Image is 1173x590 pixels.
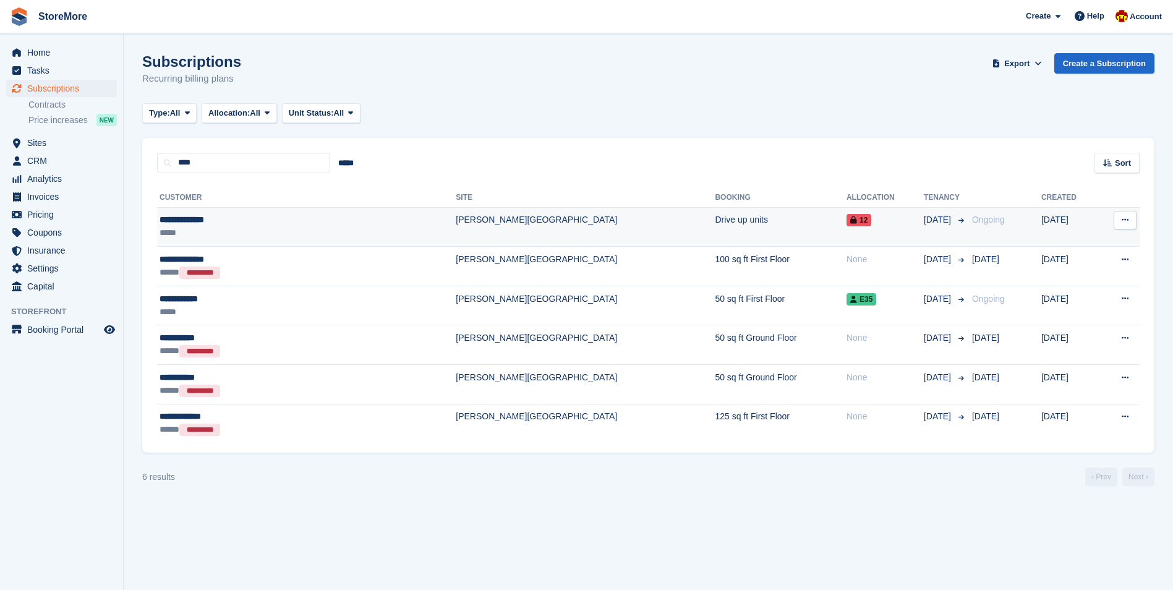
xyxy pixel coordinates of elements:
a: Next [1122,468,1154,486]
th: Booking [715,188,847,208]
button: Export [990,53,1044,74]
td: [PERSON_NAME][GEOGRAPHIC_DATA] [456,404,715,443]
span: Settings [27,260,101,277]
a: menu [6,206,117,223]
p: Recurring billing plans [142,72,241,86]
td: [PERSON_NAME][GEOGRAPHIC_DATA] [456,365,715,404]
span: [DATE] [924,213,953,226]
td: [DATE] [1041,325,1098,365]
a: menu [6,260,117,277]
td: [PERSON_NAME][GEOGRAPHIC_DATA] [456,207,715,247]
div: None [847,410,924,423]
th: Site [456,188,715,208]
span: 12 [847,214,871,226]
a: menu [6,44,117,61]
td: Drive up units [715,207,847,247]
button: Type: All [142,103,197,124]
td: [PERSON_NAME][GEOGRAPHIC_DATA] [456,247,715,286]
span: Type: [149,107,170,119]
span: Sort [1115,157,1131,169]
button: Allocation: All [202,103,277,124]
span: Capital [27,278,101,295]
span: [DATE] [972,372,999,382]
span: Sites [27,134,101,152]
th: Tenancy [924,188,967,208]
span: Unit Status: [289,107,334,119]
div: 6 results [142,471,175,484]
div: None [847,331,924,344]
a: menu [6,80,117,97]
a: Preview store [102,322,117,337]
span: Pricing [27,206,101,223]
span: All [334,107,344,119]
span: E35 [847,293,876,306]
td: 50 sq ft First Floor [715,286,847,325]
span: All [170,107,181,119]
div: None [847,371,924,384]
a: menu [6,170,117,187]
a: menu [6,278,117,295]
span: CRM [27,152,101,169]
td: [PERSON_NAME][GEOGRAPHIC_DATA] [456,286,715,325]
img: Store More Team [1115,10,1128,22]
span: [DATE] [924,410,953,423]
button: Unit Status: All [282,103,360,124]
div: None [847,253,924,266]
span: Coupons [27,224,101,241]
span: Storefront [11,306,123,318]
span: Help [1087,10,1104,22]
a: menu [6,62,117,79]
a: Create a Subscription [1054,53,1154,74]
span: Insurance [27,242,101,259]
span: Booking Portal [27,321,101,338]
span: Create [1026,10,1051,22]
td: 50 sq ft Ground Floor [715,365,847,404]
span: Home [27,44,101,61]
a: menu [6,242,117,259]
span: Export [1004,58,1030,70]
a: menu [6,188,117,205]
span: [DATE] [924,253,953,266]
span: Price increases [28,114,88,126]
td: [DATE] [1041,247,1098,286]
span: [DATE] [924,293,953,306]
h1: Subscriptions [142,53,241,70]
th: Customer [157,188,456,208]
a: menu [6,321,117,338]
td: 125 sq ft First Floor [715,404,847,443]
td: [PERSON_NAME][GEOGRAPHIC_DATA] [456,325,715,365]
a: menu [6,224,117,241]
td: [DATE] [1041,207,1098,247]
span: [DATE] [924,371,953,384]
img: stora-icon-8386f47178a22dfd0bd8f6a31ec36ba5ce8667c1dd55bd0f319d3a0aa187defe.svg [10,7,28,26]
td: 100 sq ft First Floor [715,247,847,286]
th: Created [1041,188,1098,208]
span: Tasks [27,62,101,79]
td: [DATE] [1041,286,1098,325]
a: menu [6,152,117,169]
span: [DATE] [924,331,953,344]
td: 50 sq ft Ground Floor [715,325,847,365]
span: [DATE] [972,411,999,421]
span: Ongoing [972,294,1005,304]
a: StoreMore [33,6,92,27]
span: Invoices [27,188,101,205]
a: Contracts [28,99,117,111]
a: Previous [1085,468,1117,486]
span: Ongoing [972,215,1005,224]
th: Allocation [847,188,924,208]
span: [DATE] [972,254,999,264]
a: menu [6,134,117,152]
span: [DATE] [972,333,999,343]
span: Analytics [27,170,101,187]
a: Price increases NEW [28,113,117,127]
nav: Page [1083,468,1157,486]
div: NEW [96,114,117,126]
td: [DATE] [1041,365,1098,404]
span: Account [1130,11,1162,23]
span: All [250,107,260,119]
span: Allocation: [208,107,250,119]
td: [DATE] [1041,404,1098,443]
span: Subscriptions [27,80,101,97]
